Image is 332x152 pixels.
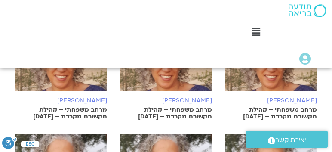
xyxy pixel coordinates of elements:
[15,106,107,120] p: מרחב משפחתי – קהילת תקשורת מקרבת – [DATE]
[120,97,212,104] h6: [PERSON_NAME]
[225,97,317,104] h6: [PERSON_NAME]
[15,35,107,120] a: [PERSON_NAME] מרחב משפחתי – קהילת תקשורת מקרבת – [DATE]
[120,35,212,120] a: [PERSON_NAME] מרחב משפחתי – קהילת תקשורת מקרבת – [DATE]
[246,131,328,148] a: יצירת קשר
[225,35,317,120] a: [PERSON_NAME] מרחב משפחתי – קהילת תקשורת מקרבת – [DATE]
[120,106,212,120] p: מרחב משפחתי – קהילת תקשורת מקרבת – [DATE]
[15,97,107,104] h6: [PERSON_NAME]
[289,4,326,17] img: תודעה בריאה
[225,106,317,120] p: מרחב משפחתי – קהילת תקשורת מקרבת – [DATE]
[275,134,306,146] span: יצירת קשר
